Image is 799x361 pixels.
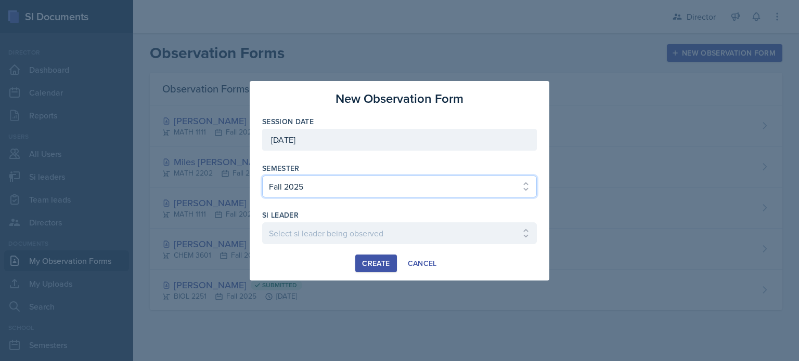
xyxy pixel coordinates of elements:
label: Semester [262,163,300,173]
div: Create [362,259,390,268]
button: Create [355,255,396,272]
label: Session Date [262,116,314,127]
div: Cancel [408,259,437,268]
label: si leader [262,210,299,220]
h3: New Observation Form [336,89,463,108]
button: Cancel [401,255,444,272]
